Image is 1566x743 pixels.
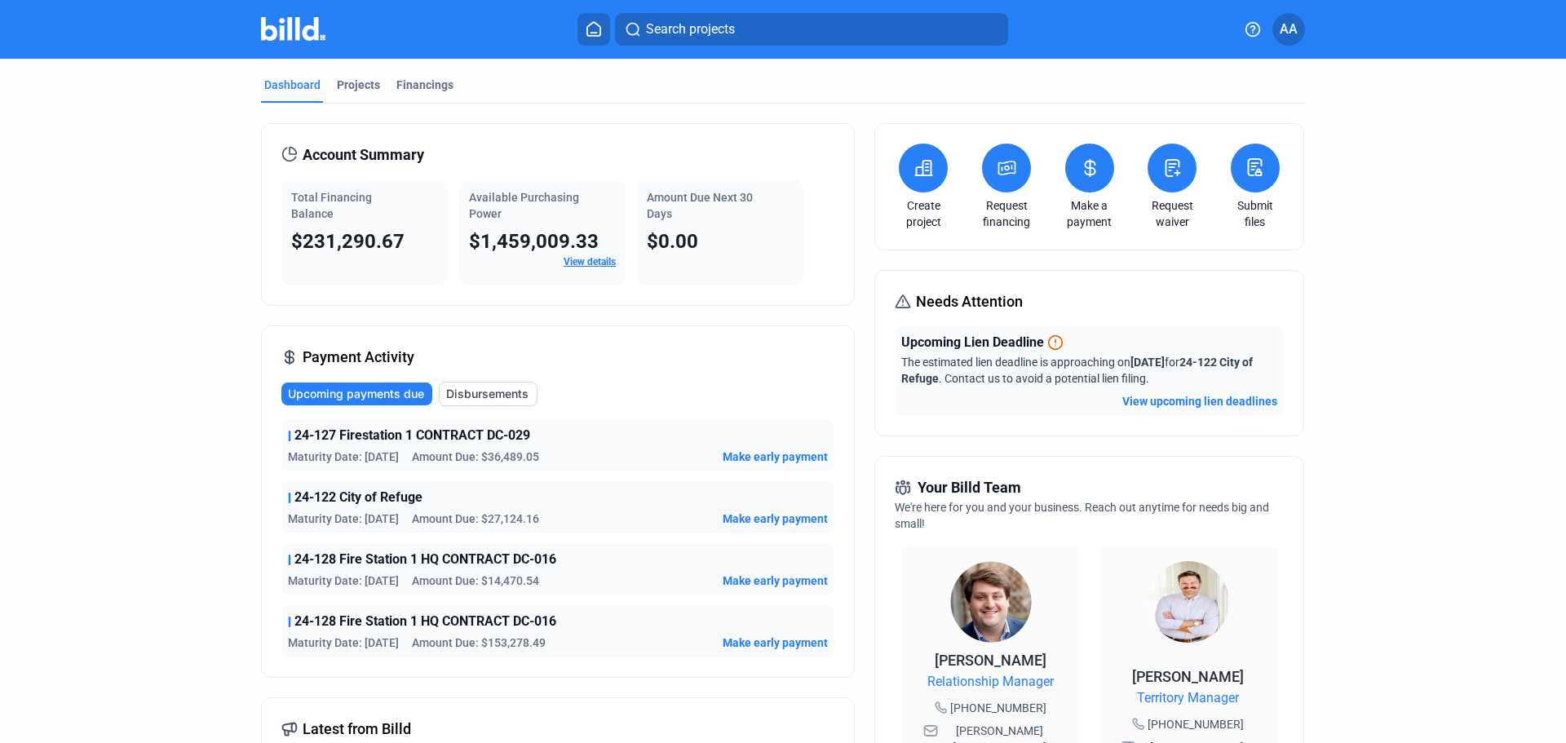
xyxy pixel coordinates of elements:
button: Make early payment [723,573,828,589]
button: View upcoming lien deadlines [1122,393,1277,409]
span: Maturity Date: [DATE] [288,635,399,651]
span: 24-122 City of Refuge [294,488,422,507]
a: Request financing [978,197,1035,230]
span: Amount Due: $14,470.54 [412,573,539,589]
span: Available Purchasing Power [469,191,579,220]
span: Total Financing Balance [291,191,372,220]
div: Projects [337,77,380,93]
span: $0.00 [647,230,698,253]
button: AA [1272,13,1305,46]
a: View details [564,256,616,268]
span: [PHONE_NUMBER] [1148,716,1244,732]
span: 24-127 Firestation 1 CONTRACT DC-029 [294,426,530,445]
a: Make a payment [1061,197,1118,230]
span: Disbursements [446,386,529,402]
span: Maturity Date: [DATE] [288,511,399,527]
button: Search projects [615,13,1008,46]
span: [PHONE_NUMBER] [950,700,1046,716]
span: $1,459,009.33 [469,230,599,253]
span: 24-128 Fire Station 1 HQ CONTRACT DC-016 [294,612,556,631]
span: Latest from Billd [303,718,411,741]
span: We're here for you and your business. Reach out anytime for needs big and small! [895,501,1269,530]
img: Billd Company Logo [261,17,325,41]
span: Amount Due: $36,489.05 [412,449,539,465]
div: Dashboard [264,77,321,93]
span: AA [1280,20,1298,39]
span: Upcoming payments due [288,386,424,402]
span: Search projects [646,20,735,39]
button: Make early payment [723,635,828,651]
span: Maturity Date: [DATE] [288,573,399,589]
span: Relationship Manager [927,672,1054,692]
span: 24-128 Fire Station 1 HQ CONTRACT DC-016 [294,550,556,569]
button: Disbursements [439,382,537,406]
a: Create project [895,197,952,230]
span: Amount Due Next 30 Days [647,191,753,220]
span: Payment Activity [303,346,414,369]
span: Maturity Date: [DATE] [288,449,399,465]
img: Territory Manager [1148,561,1229,643]
span: Your Billd Team [918,476,1021,499]
span: Needs Attention [916,290,1023,313]
span: $231,290.67 [291,230,405,253]
span: The estimated lien deadline is approaching on for . Contact us to avoid a potential lien filing. [901,356,1253,385]
span: [DATE] [1130,356,1165,369]
a: Submit files [1227,197,1284,230]
span: Territory Manager [1137,688,1239,708]
button: Make early payment [723,511,828,527]
span: Upcoming Lien Deadline [901,333,1044,352]
button: Make early payment [723,449,828,465]
div: Financings [396,77,453,93]
span: [PERSON_NAME] [1132,668,1244,685]
img: Relationship Manager [950,561,1032,643]
span: [PERSON_NAME] [935,652,1046,669]
span: Amount Due: $153,278.49 [412,635,546,651]
span: Account Summary [303,144,424,166]
span: Amount Due: $27,124.16 [412,511,539,527]
button: Upcoming payments due [281,383,432,405]
a: Request waiver [1144,197,1201,230]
